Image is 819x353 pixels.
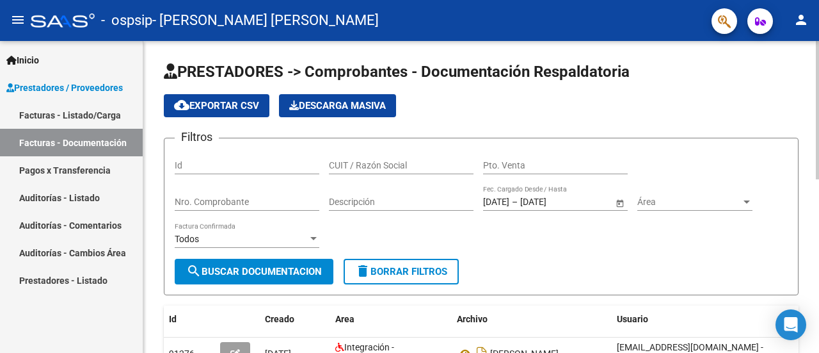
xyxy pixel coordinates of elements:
mat-icon: menu [10,12,26,28]
span: - ospsip [101,6,152,35]
h3: Filtros [175,128,219,146]
datatable-header-cell: Archivo [452,306,612,333]
mat-icon: delete [355,263,370,279]
input: Fecha inicio [483,197,509,208]
span: Archivo [457,314,488,324]
span: Borrar Filtros [355,266,447,277]
datatable-header-cell: Creado [260,306,330,333]
span: - [PERSON_NAME] [PERSON_NAME] [152,6,379,35]
span: Id [169,314,177,324]
span: Usuario [617,314,648,324]
mat-icon: search [186,263,202,279]
button: Open calendar [613,196,626,209]
button: Exportar CSV [164,94,269,117]
mat-icon: person [793,12,809,28]
input: Fecha fin [520,197,583,208]
span: Descarga Masiva [289,100,386,111]
datatable-header-cell: Area [330,306,452,333]
span: Todos [175,234,199,244]
span: Buscar Documentacion [186,266,322,277]
button: Borrar Filtros [344,259,459,284]
span: Inicio [6,53,39,67]
span: Exportar CSV [174,100,259,111]
span: Prestadores / Proveedores [6,81,123,95]
span: Área [637,197,741,208]
datatable-header-cell: Usuario [612,306,804,333]
mat-icon: cloud_download [174,97,189,113]
app-download-masive: Descarga masiva de comprobantes (adjuntos) [279,94,396,117]
button: Buscar Documentacion [175,259,333,284]
span: Area [335,314,354,324]
span: Creado [265,314,294,324]
datatable-header-cell: Id [164,306,215,333]
div: Open Intercom Messenger [775,309,806,340]
span: – [512,197,518,208]
button: Descarga Masiva [279,94,396,117]
span: PRESTADORES -> Comprobantes - Documentación Respaldatoria [164,63,630,81]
